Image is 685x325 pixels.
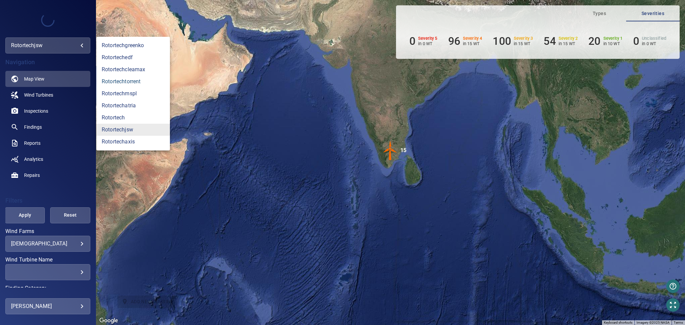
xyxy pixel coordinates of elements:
[96,136,170,148] a: rotortechaxis
[96,76,170,88] a: rotortechtorrent
[96,51,170,64] a: rotortechedf
[96,100,170,112] a: rotortechatria
[96,112,170,124] a: rotortech
[96,64,170,76] a: rotortechcleamax
[96,124,170,136] a: rotortechjsw
[96,39,170,51] a: rotortechgreenko
[96,88,170,100] a: rotortechmspl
